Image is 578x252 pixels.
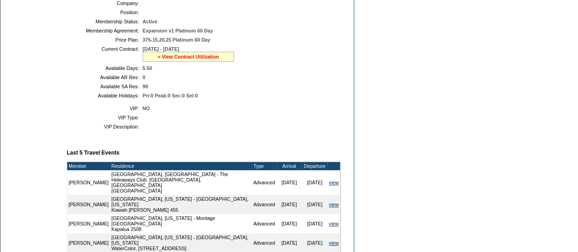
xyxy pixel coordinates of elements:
[302,170,328,195] td: [DATE]
[276,195,302,214] td: [DATE]
[143,106,150,111] span: NO
[252,214,276,233] td: Advanced
[143,46,179,52] span: [DATE] - [DATE]
[70,115,139,120] td: VIP Type:
[302,195,328,214] td: [DATE]
[70,65,139,71] td: Available Days:
[67,162,110,170] td: Member
[143,19,157,24] span: Active
[252,170,276,195] td: Advanced
[302,214,328,233] td: [DATE]
[329,221,339,226] a: view
[143,84,148,89] span: 99
[143,28,213,33] span: Expansion v1 Platinum 60 Day
[158,54,219,59] a: » View Contract Utilization
[276,170,302,195] td: [DATE]
[70,37,139,43] td: Price Plan:
[110,170,252,195] td: [GEOGRAPHIC_DATA], [GEOGRAPHIC_DATA] - The Hideaways Club: [GEOGRAPHIC_DATA], [GEOGRAPHIC_DATA] [...
[329,202,339,207] a: view
[252,195,276,214] td: Advanced
[302,162,328,170] td: Departure
[67,195,110,214] td: [PERSON_NAME]
[143,93,198,98] span: Pri:0 Peak:0 Sec:0 Sel:0
[110,195,252,214] td: [GEOGRAPHIC_DATA], [US_STATE] - [GEOGRAPHIC_DATA], [US_STATE] Kiawah [PERSON_NAME] 455
[276,162,302,170] td: Arrival
[70,19,139,24] td: Membership Status:
[70,10,139,15] td: Position:
[110,162,252,170] td: Residence
[252,162,276,170] td: Type
[70,0,139,6] td: Company:
[276,214,302,233] td: [DATE]
[70,124,139,129] td: VIP Description:
[67,150,119,156] b: Last 5 Travel Events
[143,75,145,80] span: 0
[329,180,339,185] a: view
[143,37,210,43] span: 375-15,20,25 Platinum 60 Day
[110,214,252,233] td: [GEOGRAPHIC_DATA], [US_STATE] - Montage [GEOGRAPHIC_DATA] Kapalua 2508
[70,106,139,111] td: VIP:
[70,93,139,98] td: Available Holidays:
[329,240,339,246] a: view
[143,65,152,71] span: 5.50
[70,46,139,62] td: Current Contract:
[70,75,139,80] td: Available AR Res:
[70,84,139,89] td: Available SA Res:
[70,28,139,33] td: Membership Agreement:
[67,214,110,233] td: [PERSON_NAME]
[67,170,110,195] td: [PERSON_NAME]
